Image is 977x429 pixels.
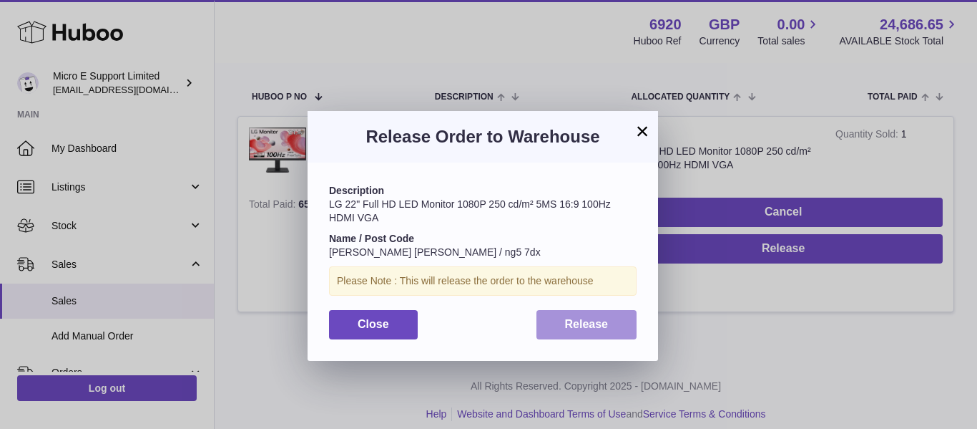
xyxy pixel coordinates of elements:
strong: Name / Post Code [329,233,414,244]
button: Release [536,310,637,339]
button: × [634,122,651,140]
span: Release [565,318,609,330]
h3: Release Order to Warehouse [329,125,637,148]
span: [PERSON_NAME] [PERSON_NAME] / ng5 7dx [329,246,541,258]
span: Close [358,318,389,330]
button: Close [329,310,418,339]
strong: Description [329,185,384,196]
div: Please Note : This will release the order to the warehouse [329,266,637,296]
span: LG 22" Full HD LED Monitor 1080P 250 cd/m² 5MS 16:9 100Hz HDMI VGA [329,198,611,223]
